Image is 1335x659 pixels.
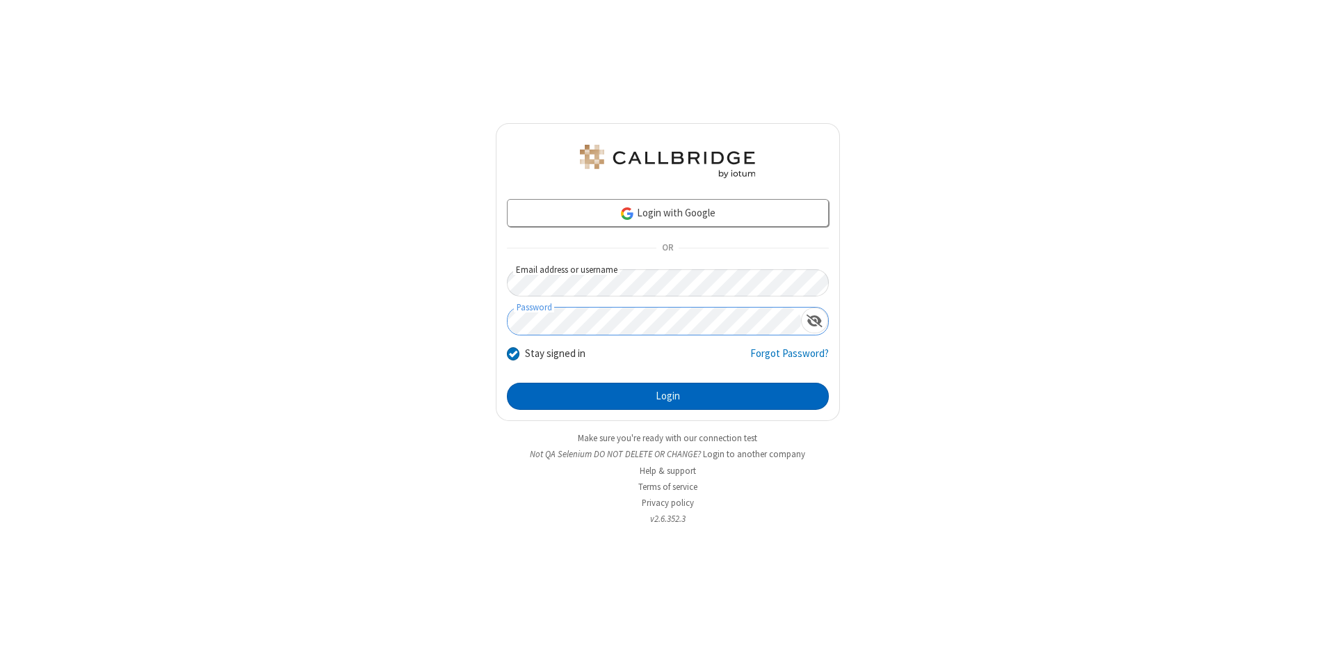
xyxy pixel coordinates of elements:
iframe: Chat [1300,623,1325,649]
img: google-icon.png [620,206,635,221]
li: v2.6.352.3 [496,512,840,525]
button: Login to another company [703,447,805,461]
a: Forgot Password? [750,346,829,372]
li: Not QA Selenium DO NOT DELETE OR CHANGE? [496,447,840,461]
button: Login [507,383,829,411]
input: Password [508,308,801,335]
a: Privacy policy [642,497,694,509]
a: Help & support [640,465,696,477]
a: Terms of service [638,481,697,493]
img: QA Selenium DO NOT DELETE OR CHANGE [577,145,758,178]
a: Login with Google [507,199,829,227]
label: Stay signed in [525,346,585,362]
a: Make sure you're ready with our connection test [578,432,757,444]
input: Email address or username [507,269,829,296]
div: Show password [801,308,828,333]
span: OR [656,239,679,258]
